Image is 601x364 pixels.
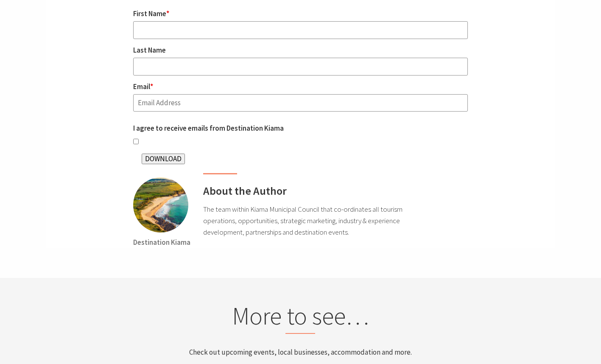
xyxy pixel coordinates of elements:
img: Untitled-design-1.jpg [133,177,188,232]
label: First Name [133,9,169,18]
input: Email Address [133,94,468,112]
p: Check out upcoming events, local businesses, accommodation and more. [139,347,462,358]
label: I agree to receive emails from Destination Kiama [133,123,284,133]
h2: More to see… [139,301,462,334]
p: The team within Kiama Municipal Council that co-ordinates all tourism operations, opportunities, ... [203,204,403,238]
label: Last Name [133,45,166,55]
label: Email [133,82,153,91]
p: Destination Kiama [133,232,190,248]
input: DOWNLOAD [142,154,185,165]
h3: About the Author [203,184,403,197]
